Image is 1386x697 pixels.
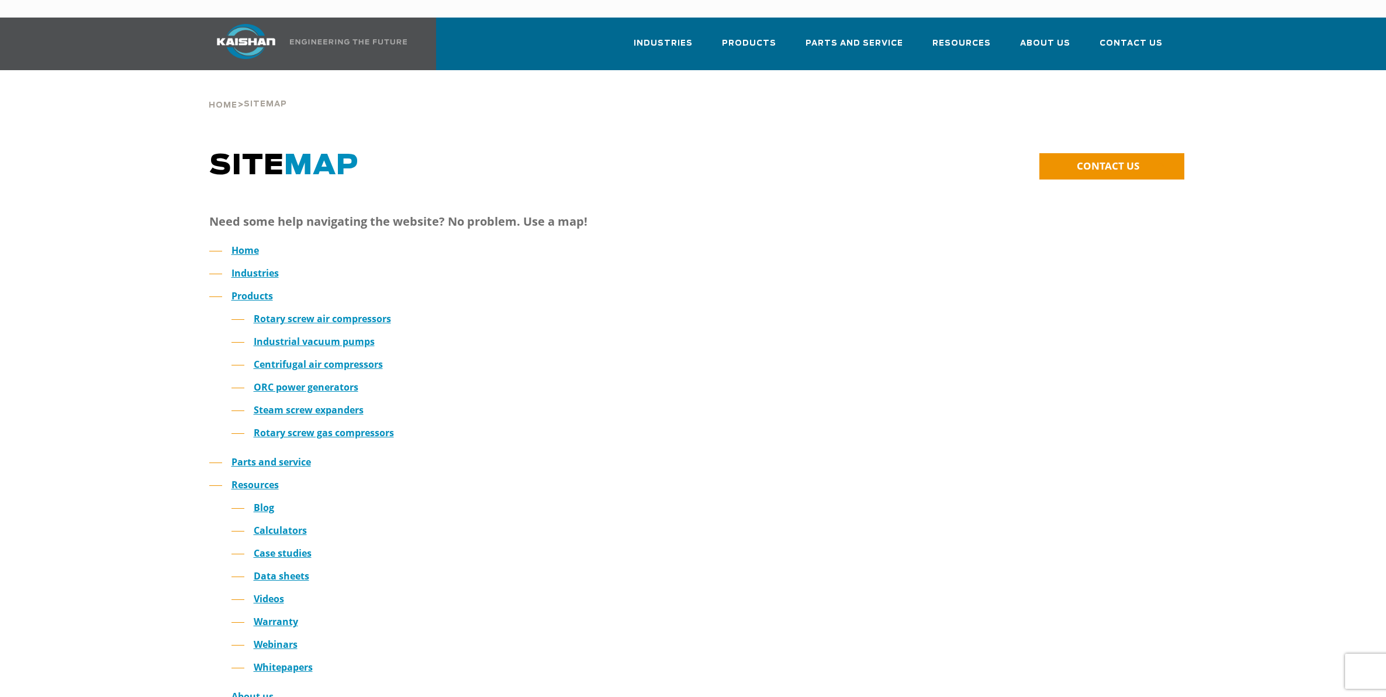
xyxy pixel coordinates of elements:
a: Industries [634,28,693,68]
a: Webinars [254,638,298,651]
span: Products [722,37,776,50]
span: MAP [284,152,358,180]
a: Whitepapers [254,661,313,674]
a: Steam screw expanders [254,403,364,416]
a: Kaishan USA [202,18,409,70]
a: Home [209,99,237,110]
a: Resources [932,28,991,68]
a: Industries [231,267,279,280]
a: Rotary screw air compressors [254,312,391,325]
a: Resources [231,478,279,491]
a: Contact Us [1100,28,1163,68]
span: Resources [932,37,991,50]
a: Centrifugal air compressors [254,358,383,371]
a: ORC power generators [254,381,358,394]
a: Rotary screw gas compressors [254,426,394,439]
span: Sitemap [244,101,287,108]
a: Home [231,244,259,257]
a: Data sheets [254,570,309,582]
a: About Us [1020,28,1070,68]
a: Calculators [254,524,307,537]
span: SITE [209,152,358,180]
div: > [209,70,287,115]
a: Parts and service [231,456,311,468]
a: Case studies [254,547,312,560]
a: Parts and Service [806,28,903,68]
a: Products [722,28,776,68]
span: Contact Us [1100,37,1163,50]
img: Engineering the future [290,39,407,44]
span: About Us [1020,37,1070,50]
span: CONTACT US [1077,159,1139,172]
span: Parts and Service [806,37,903,50]
a: CONTACT US [1039,153,1184,180]
strong: Need some help navigating the website? No problem. Use a map! [209,213,587,229]
a: Videos [254,592,284,605]
a: Industrial vacuum pumps [254,335,375,348]
a: Blog [254,501,274,514]
img: kaishan logo [202,24,290,59]
span: Industries [634,37,693,50]
a: Products [231,289,273,302]
span: Home [209,102,237,109]
a: Warranty [254,615,298,628]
